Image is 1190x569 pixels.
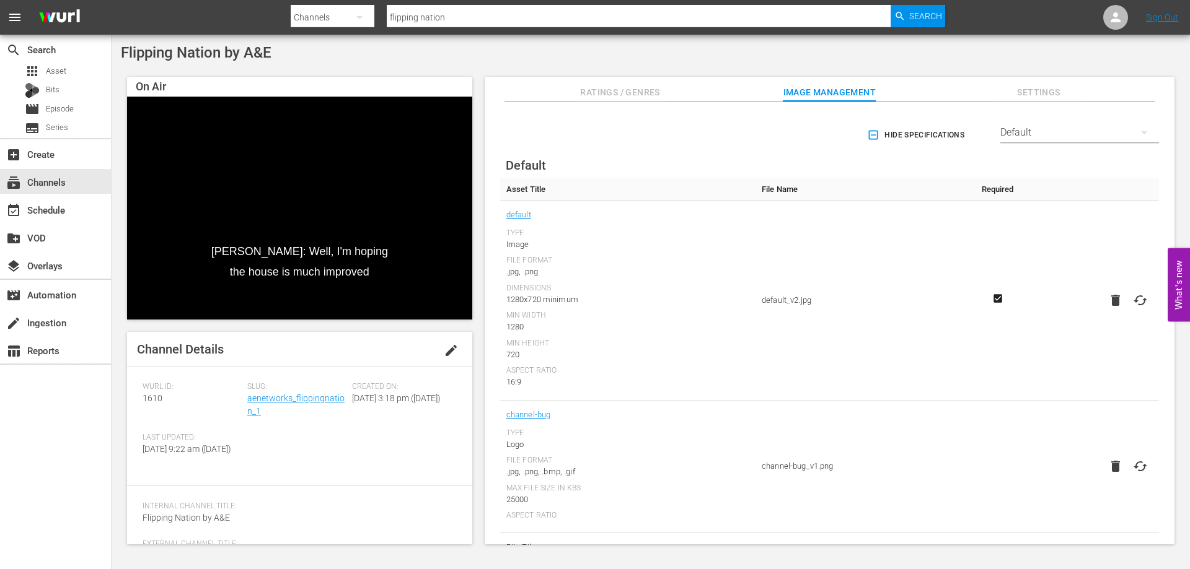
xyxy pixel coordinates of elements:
div: Max File Size In Kbs [506,484,749,493]
div: Video Player [127,97,472,319]
div: Dimensions [506,284,749,293]
span: Flipping Nation by A&E [143,513,230,523]
span: Wurl ID: [143,382,241,392]
div: Aspect Ratio [506,511,749,521]
span: Default [506,158,546,173]
td: default_v2.jpg [756,201,971,401]
span: Flipping Nation by A&E [121,44,271,61]
button: Open Feedback Widget [1168,248,1190,321]
div: Min Height [506,339,749,349]
span: Series [25,121,40,136]
span: Search [909,5,942,27]
span: Episode [46,103,74,115]
span: Last Updated: [143,433,241,443]
div: 1280x720 minimum [506,293,749,306]
span: Ratings / Genres [574,85,667,100]
span: Schedule [6,203,21,218]
span: Channels [6,175,21,190]
div: File Format [506,256,749,266]
span: Asset [25,64,40,79]
span: Overlays [6,259,21,274]
button: Hide Specifications [865,118,969,152]
a: aenetworks_flippingnation_1 [247,393,345,416]
div: .jpg, .png, .bmp, .gif [506,466,749,478]
div: .jpg, .png [506,266,749,278]
a: default [506,207,531,223]
div: Default [1000,115,1159,150]
span: [DATE] 9:22 am ([DATE]) [143,444,231,454]
span: Created On: [352,382,451,392]
span: Channel Details [137,342,224,357]
div: Type [506,228,749,238]
span: Hide Specifications [870,129,964,142]
td: channel-bug_v1.png [756,401,971,533]
span: [DATE] 3:18 pm ([DATE]) [352,393,441,403]
span: Bits Tile [506,539,749,555]
div: 25000 [506,493,749,506]
div: Bits [25,83,40,98]
button: Search [891,5,945,27]
button: edit [436,336,466,365]
span: Reports [6,344,21,358]
img: ans4CAIJ8jUAAAAAAAAAAAAAAAAAAAAAAAAgQb4GAAAAAAAAAAAAAAAAAAAAAAAAJMjXAAAAAAAAAAAAAAAAAAAAAAAAgAT5G... [30,3,89,32]
div: 16:9 [506,376,749,388]
th: Required [971,178,1025,201]
span: Slug: [247,382,346,392]
span: menu [7,10,22,25]
div: File Format [506,456,749,466]
span: Image Management [783,85,876,100]
a: Sign Out [1146,12,1178,22]
div: Min Width [506,311,749,321]
a: channel-bug [506,407,551,423]
div: 720 [506,349,749,361]
span: Bits [46,84,59,96]
div: Aspect Ratio [506,366,749,376]
div: Image [506,238,749,251]
div: Logo [506,438,749,451]
div: Type [506,428,749,438]
th: Asset Title [500,178,756,201]
span: External Channel Title: [143,539,451,549]
th: File Name [756,178,971,201]
span: edit [444,343,459,358]
span: Ingestion [6,316,21,331]
span: 1610 [143,393,162,403]
span: Automation [6,288,21,303]
span: Episode [25,102,40,116]
div: 1280 [506,321,749,333]
span: Asset [46,65,66,77]
span: Series [46,121,68,134]
span: VOD [6,231,21,246]
span: On Air [136,80,166,93]
span: Settings [992,85,1085,100]
span: Create [6,147,21,162]
svg: Required [990,293,1005,304]
span: Search [6,43,21,58]
span: Internal Channel Title: [143,502,451,511]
